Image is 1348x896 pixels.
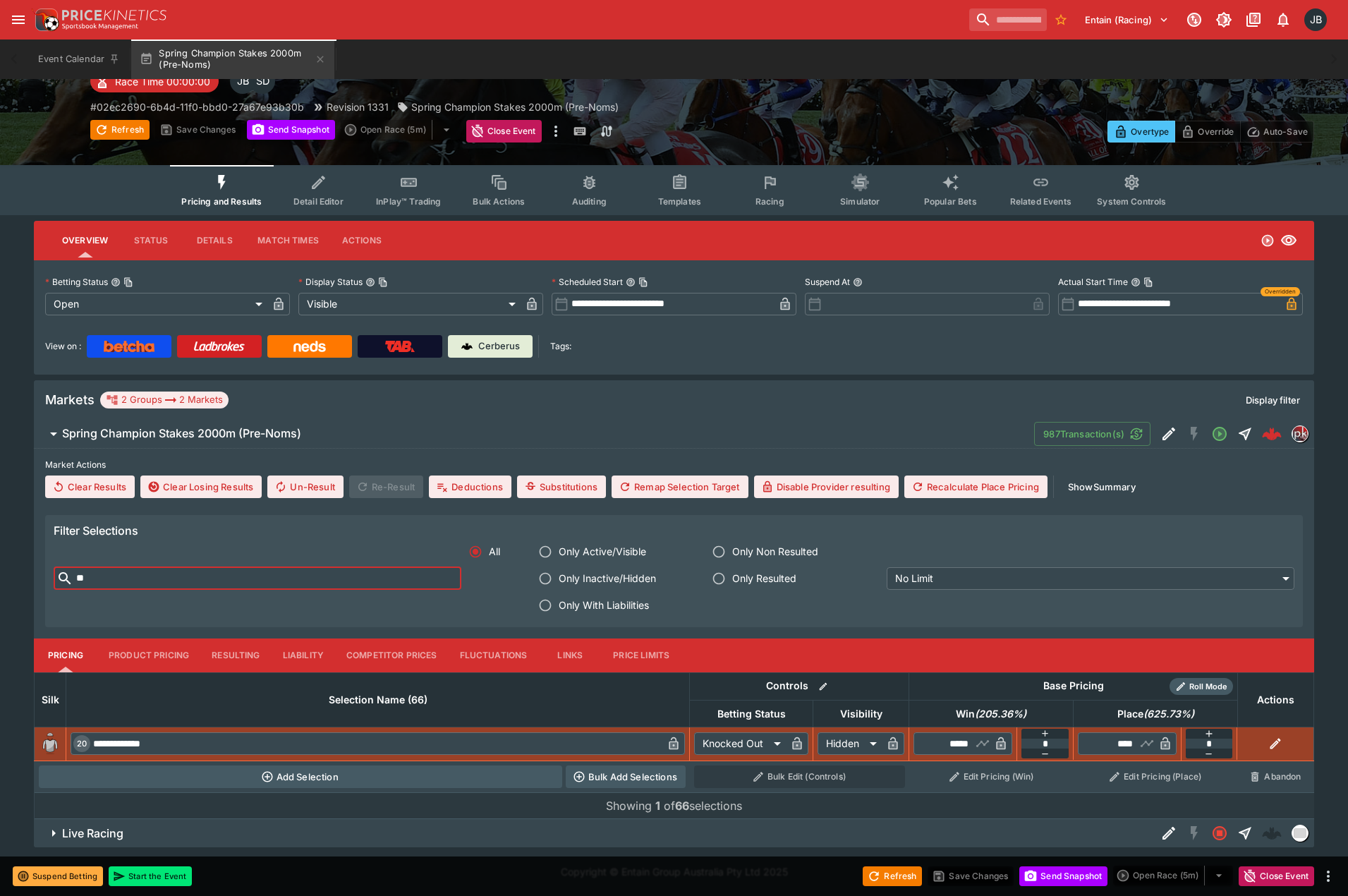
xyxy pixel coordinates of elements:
button: Closed [1207,821,1232,846]
button: Remap Selection Target [612,476,748,498]
img: logo-cerberus--red.svg [1262,424,1282,444]
h5: Markets [45,392,95,408]
p: Display Status [298,276,363,288]
button: Straight [1232,421,1258,447]
div: liveracing [1292,825,1308,842]
button: Documentation [1241,7,1266,32]
button: Pricing [34,638,97,672]
button: No Bookmarks [1050,8,1072,31]
button: Copy To Clipboard [638,277,648,287]
button: Actual Start TimeCopy To Clipboard [1131,277,1141,287]
img: Neds [293,341,325,352]
button: Select Tenant [1076,8,1177,31]
span: System Controls [1097,196,1166,207]
div: Spring Champion Stakes 2000m (Pre-Noms) [397,99,619,114]
button: Un-Result [267,476,343,498]
p: Suspend At [805,276,850,288]
button: Send Snapshot [1019,866,1107,886]
b: 66 [675,799,689,813]
input: search [969,8,1047,31]
button: ShowSummary [1059,476,1144,498]
button: Actions [330,224,394,258]
div: Josh Brown [230,68,255,94]
div: Event type filters [170,165,1177,215]
button: open drawer [6,7,31,32]
button: Fluctuations [449,638,539,672]
svg: Visible [1280,232,1297,249]
button: Toggle light/dark mode [1211,7,1237,32]
button: Event Calendar [30,40,128,79]
h6: Filter Selections [54,523,1294,538]
img: Cerberus [461,341,473,352]
h6: Live Racing [62,826,123,841]
div: Knocked Out [694,732,786,755]
label: View on : [45,335,81,358]
button: Overview [51,224,119,258]
a: Cerberus [448,335,533,358]
span: Place(625.73%) [1102,706,1210,722]
button: Copy To Clipboard [123,277,133,287]
button: Clear Results [45,476,135,498]
span: Roll Mode [1184,681,1233,693]
div: Hidden [818,732,882,755]
button: Product Pricing [97,638,200,672]
div: pricekinetics [1292,425,1308,442]
label: Market Actions [45,454,1303,476]
p: Copy To Clipboard [90,99,304,114]
button: Display filter [1237,389,1308,411]
button: Start the Event [109,866,192,886]
button: Straight [1232,821,1258,846]
span: Re-Result [349,476,423,498]
span: Only Active/Visible [559,544,646,559]
span: InPlay™ Trading [376,196,441,207]
button: Open [1207,421,1232,447]
button: Substitutions [517,476,606,498]
button: Competitor Prices [335,638,449,672]
p: Showing of selections [606,797,742,814]
button: Clear Losing Results [140,476,262,498]
button: Add Selection [39,765,562,788]
p: Scheduled Start [552,276,623,288]
em: ( 625.73 %) [1143,706,1194,722]
button: SGM Disabled [1182,821,1207,846]
img: blank-silk.png [39,732,61,755]
button: Auto-Save [1240,121,1314,143]
button: Liability [272,638,335,672]
span: Overridden [1265,287,1296,296]
th: Controls [690,672,909,700]
span: Only With Liabilities [559,598,649,612]
span: Bulk Actions [473,196,525,207]
button: Send Snapshot [247,120,335,140]
button: Close Event [1239,866,1314,886]
img: TabNZ [385,341,415,352]
button: Copy To Clipboard [1143,277,1153,287]
span: Selection Name (66) [313,691,443,708]
p: Overtype [1131,124,1169,139]
div: Base Pricing [1038,677,1110,695]
p: Override [1198,124,1234,139]
div: Josh Brown [1304,8,1327,31]
div: b815db42-cff1-4cd8-a109-b8d0f63ed83e [1262,424,1282,444]
span: Detail Editor [293,196,344,207]
img: Sportsbook Management [62,23,138,30]
span: Only Inactive/Hidden [559,571,656,586]
p: Betting Status [45,276,108,288]
button: more [547,120,564,143]
th: Actions [1237,672,1313,727]
button: 987Transaction(s) [1034,422,1150,446]
button: Details [183,224,246,258]
span: Pricing and Results [181,196,262,207]
svg: Open [1261,234,1275,248]
button: Connected to PK [1182,7,1207,32]
button: Disable Provider resulting [754,476,899,498]
button: Override [1174,121,1240,143]
div: split button [1113,866,1233,885]
th: Silk [35,672,66,727]
span: Visibility [825,706,898,722]
b: 1 [655,799,660,813]
span: Racing [755,196,784,207]
button: Edit Pricing (Place) [1078,765,1234,788]
button: Display StatusCopy To Clipboard [365,277,375,287]
div: Start From [1107,121,1314,143]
